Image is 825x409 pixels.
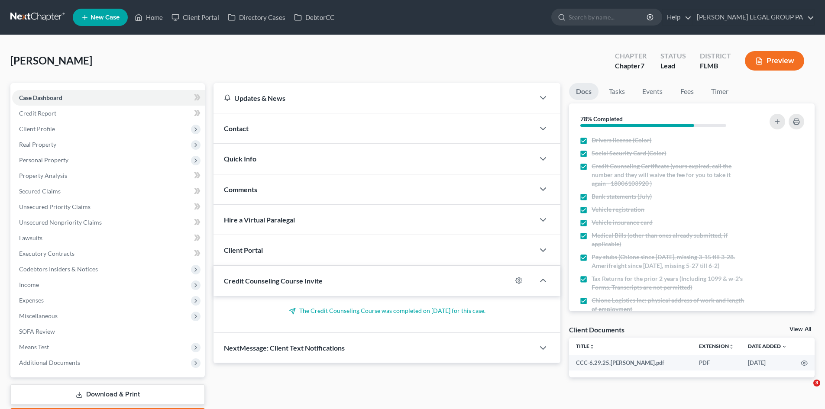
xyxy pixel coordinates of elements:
[224,246,263,254] span: Client Portal
[615,61,647,71] div: Chapter
[663,10,692,25] a: Help
[782,344,787,349] i: expand_more
[660,51,686,61] div: Status
[635,83,670,100] a: Events
[19,141,56,148] span: Real Property
[592,192,652,201] span: Bank statements (July)
[19,312,58,319] span: Miscellaneous
[580,115,623,122] strong: 78% Completed
[224,277,323,285] span: Credit Counseling Course Invite
[592,296,746,313] span: Chione Logistics Inc: physical address of work and length of employment
[223,10,290,25] a: Directory Cases
[569,83,599,100] a: Docs
[224,306,550,315] p: The Credit Counseling Course was completed on [DATE] for this case.
[673,83,701,100] a: Fees
[10,54,92,67] span: [PERSON_NAME]
[789,326,811,332] a: View All
[12,246,205,261] a: Executory Contracts
[91,14,120,21] span: New Case
[592,136,651,145] span: Drivers license (Color)
[699,343,734,349] a: Extensionunfold_more
[692,355,741,370] td: PDF
[19,359,80,366] span: Additional Documents
[692,10,814,25] a: [PERSON_NAME] LEGAL GROUP PA
[660,61,686,71] div: Lead
[700,61,731,71] div: FLMB
[224,93,524,103] div: Updates & News
[12,199,205,215] a: Unsecured Priority Claims
[12,106,205,121] a: Credit Report
[569,9,648,25] input: Search by name...
[19,234,42,242] span: Lawsuits
[224,344,345,352] span: NextMessage: Client Text Notifications
[592,218,653,227] span: Vehicle insurance card
[12,230,205,246] a: Lawsuits
[224,155,256,163] span: Quick Info
[589,344,595,349] i: unfold_more
[19,328,55,335] span: SOFA Review
[748,343,787,349] a: Date Added expand_more
[19,219,102,226] span: Unsecured Nonpriority Claims
[592,205,644,214] span: Vehicle registration
[224,124,249,132] span: Contact
[12,184,205,199] a: Secured Claims
[592,162,746,188] span: Credit Counseling Certificate (yours expired, call the number and they will waive the fee for you...
[224,185,257,193] span: Comments
[19,343,49,351] span: Means Test
[19,109,56,117] span: Credit Report
[12,215,205,230] a: Unsecured Nonpriority Claims
[745,51,804,71] button: Preview
[19,265,98,273] span: Codebtors Insiders & Notices
[167,10,223,25] a: Client Portal
[700,51,731,61] div: District
[569,355,692,370] td: CCC-6.29.25.[PERSON_NAME].pdf
[592,274,746,292] span: Tax Returns for the prior 2 years (Including 1099 & w-2's Forms. Transcripts are not permitted)
[576,343,595,349] a: Titleunfold_more
[12,168,205,184] a: Property Analysis
[729,344,734,349] i: unfold_more
[224,216,295,224] span: Hire a Virtual Paralegal
[569,325,624,334] div: Client Documents
[290,10,339,25] a: DebtorCC
[796,380,816,400] iframe: Intercom live chat
[19,203,91,210] span: Unsecured Priority Claims
[19,187,61,195] span: Secured Claims
[19,250,74,257] span: Executory Contracts
[130,10,167,25] a: Home
[12,324,205,339] a: SOFA Review
[19,296,44,304] span: Expenses
[813,380,820,386] span: 3
[615,51,647,61] div: Chapter
[19,125,55,132] span: Client Profile
[704,83,735,100] a: Timer
[602,83,632,100] a: Tasks
[10,384,205,405] a: Download & Print
[592,149,666,158] span: Social Security Card (Color)
[19,281,39,288] span: Income
[12,90,205,106] a: Case Dashboard
[741,355,794,370] td: [DATE]
[19,94,62,101] span: Case Dashboard
[592,231,746,248] span: Medical Bills (other than ones already submitted, if applicable)
[592,253,746,270] span: Pay stubs (Chione since [DATE], missing 3-15 till 3-28. Amerifreight since [DATE], missing 5-27 t...
[641,61,644,70] span: 7
[19,172,67,179] span: Property Analysis
[19,156,68,164] span: Personal Property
